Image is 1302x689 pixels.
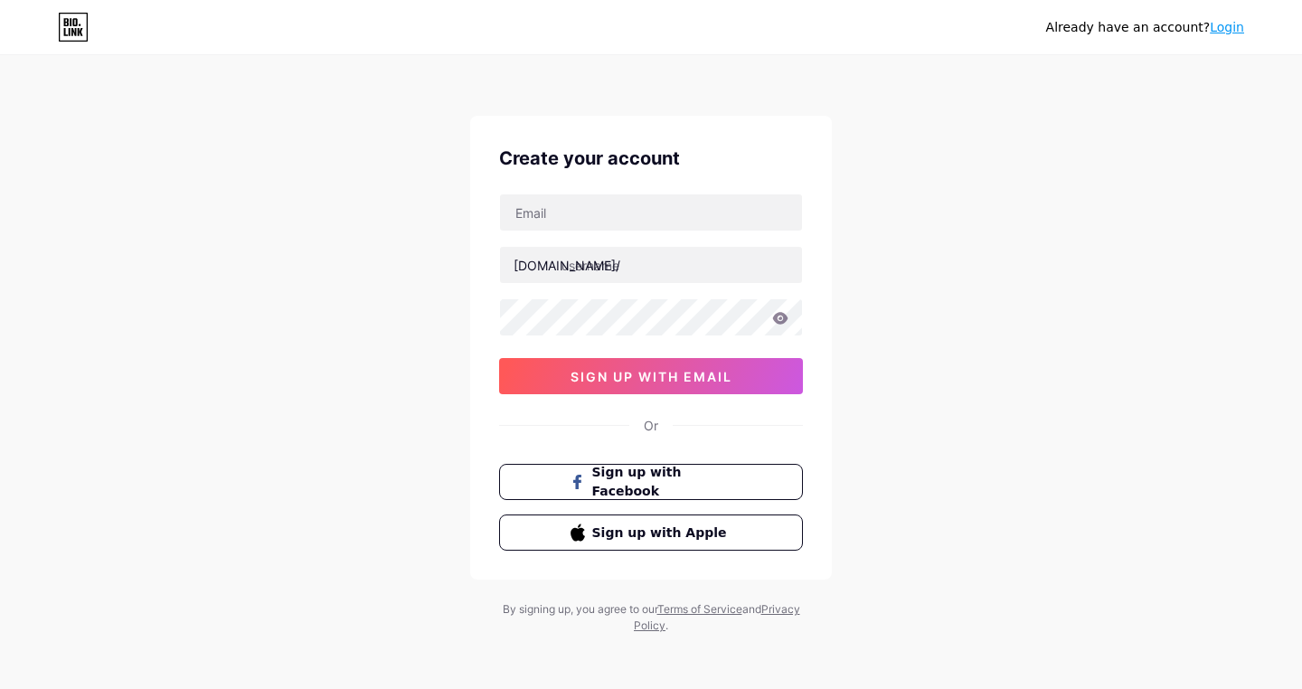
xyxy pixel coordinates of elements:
[499,514,803,551] button: Sign up with Apple
[514,256,620,275] div: [DOMAIN_NAME]/
[657,602,742,616] a: Terms of Service
[571,369,732,384] span: sign up with email
[1046,18,1244,37] div: Already have an account?
[497,601,805,634] div: By signing up, you agree to our and .
[592,524,732,543] span: Sign up with Apple
[644,416,658,435] div: Or
[499,145,803,172] div: Create your account
[500,247,802,283] input: username
[592,463,732,501] span: Sign up with Facebook
[499,464,803,500] button: Sign up with Facebook
[499,358,803,394] button: sign up with email
[500,194,802,231] input: Email
[1210,20,1244,34] a: Login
